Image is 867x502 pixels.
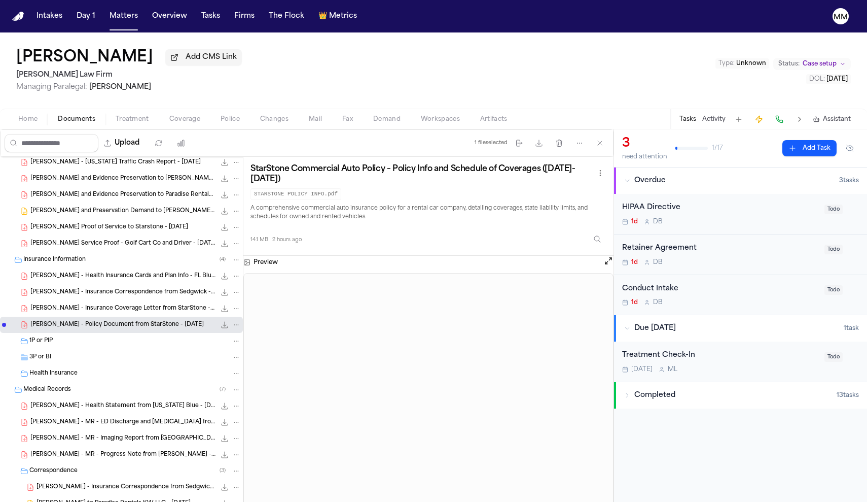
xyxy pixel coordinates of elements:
span: 1P or PIP [29,337,53,346]
button: The Flock [265,7,308,25]
div: Open task: Retainer Agreement [614,235,867,275]
span: 2 hours ago [272,236,302,244]
a: Overview [148,7,191,25]
span: 14.1 MB [250,236,268,244]
div: HIPAA Directive [622,202,818,214]
div: 1 file selected [475,140,508,146]
span: [PERSON_NAME] Service Proof - Golf Cart Co and Driver - [DATE] [30,240,215,248]
span: [PERSON_NAME] - MR - Progress Note from [PERSON_NAME] - [DATE] [30,451,215,459]
button: Download C. Michel - LOR Proof of Service to Starstone - 9.5.24 [220,222,230,232]
button: Download C. Michel - Insurance Correspondence from Sedgwick - 9.5.24 [220,287,230,297]
button: Download C. Michel - LOR Service Proof - Golf Cart Co and Driver - 8.28.24 [220,239,230,249]
span: [PERSON_NAME] - Health Statement from [US_STATE] Blue - [DATE] [30,402,215,411]
span: [DATE] [826,76,848,82]
span: Changes [260,115,288,123]
button: Edit DOL: 2024-07-25 [806,74,851,84]
div: Open task: Conduct Intake [614,275,867,315]
button: Download C. Michel - LOR and Evidence Preservation to Keith Allen Hutton - 8.28.24 [220,174,230,184]
button: crownMetrics [314,7,361,25]
button: Open preview [603,256,613,269]
button: Open preview [603,256,613,266]
span: Medical Records [23,386,71,394]
span: Insurance Information [23,256,86,264]
p: A comprehensive commercial auto insurance policy for a rental car company, detailing coverages, s... [250,204,606,222]
span: Completed [634,390,675,400]
span: Fax [342,115,353,123]
span: Demand [373,115,401,123]
button: Download C. Michel - LOR and Evidence Preservation to Paradise Rentals KW LLC - 8.28.24 [220,190,230,200]
button: Tasks [679,115,696,123]
button: Intakes [32,7,66,25]
span: [PERSON_NAME] - Policy Document from StarStone - [DATE] [30,321,204,329]
span: Status: [778,60,800,68]
button: Download C. Michel - Policy Document from StarStone - 3.1.24 [220,320,230,330]
img: Finch Logo [12,12,24,21]
h3: StarStone Commercial Auto Policy – Policy Info and Schedule of Coverages ([DATE]-[DATE]) [250,164,594,184]
button: Download C. Michel - MR - Imaging Report from Lower Keys Medical Center - 7.25.24 [220,433,230,444]
span: [DATE] [631,365,653,374]
button: Upload [98,134,146,152]
span: Type : [718,60,735,66]
span: 3 task s [839,177,859,185]
div: need attention [622,153,667,161]
span: Coverage [169,115,200,123]
h2: [PERSON_NAME] Law Firm [16,69,242,81]
button: Download C. Michel - Florida Traffic Crash Report - 7.25.24 [220,157,230,168]
a: Tasks [197,7,224,25]
span: Treatment [116,115,149,123]
a: Home [12,12,24,21]
span: [PERSON_NAME] - Insurance Correspondence from Sedgwick - [DATE] [37,483,215,492]
span: [PERSON_NAME] Proof of Service to Starstone - [DATE] [30,223,188,232]
button: Change status from Case setup [773,58,851,70]
span: Home [18,115,38,123]
div: 3 [622,136,667,152]
button: Matters [105,7,142,25]
span: [PERSON_NAME] and Preservation Demand to [PERSON_NAME] - [DATE] [30,207,215,216]
button: Add Task [732,112,746,126]
span: ( 7 ) [220,387,226,392]
button: Add CMS Link [165,49,242,65]
button: Edit matter name [16,49,153,67]
button: Download C. Michel - MR - Progress Note from Dr. Catana - 8.1.24 [220,450,230,460]
span: Unknown [736,60,766,66]
span: Mail [309,115,322,123]
span: Case setup [803,60,837,68]
span: Police [221,115,240,123]
button: Inspect [588,230,606,248]
span: [PERSON_NAME] [89,83,151,91]
span: Add CMS Link [186,52,237,62]
span: Health Insurance [29,370,78,378]
span: [PERSON_NAME] - Insurance Coverage Letter from StarStone - [DATE] [30,305,215,313]
span: 1d [631,258,638,266]
span: M L [668,365,677,374]
span: 1d [631,298,638,307]
button: Due [DATE]1task [614,315,867,342]
span: 1 task [844,324,859,332]
button: Make a Call [772,112,786,126]
button: Firms [230,7,259,25]
span: [PERSON_NAME] - Insurance Correspondence from Sedgwick - [DATE] [30,288,215,297]
span: D B [653,258,663,266]
button: Create Immediate Task [752,112,766,126]
div: Conduct Intake [622,283,818,295]
span: 13 task s [837,391,859,399]
span: ( 3 ) [220,468,226,474]
button: Edit Type: Unknown [715,58,769,69]
button: Download C. Michel - Insurance Correspondence from Sedgwick - 1.2.25 [220,482,230,492]
code: STARSTONE POLICY INFO.pdf [250,188,341,200]
span: 1 / 17 [712,144,723,152]
button: Day 1 [73,7,99,25]
button: Hide completed tasks (⌘⇧H) [841,140,859,156]
span: [PERSON_NAME] and Evidence Preservation to [PERSON_NAME] - [DATE] [30,175,215,183]
button: Download C. Michel - LOR and Preservation Demand to Keith Hutton - 8.28.24 [220,206,230,216]
div: Open task: Treatment Check-In [614,342,867,382]
span: [PERSON_NAME] - Health Insurance Cards and Plan Info - FL Blue and [PERSON_NAME] - [DATE] [30,272,215,281]
span: Due [DATE] [634,323,676,333]
span: [PERSON_NAME] and Evidence Preservation to Paradise Rentals KW LLC - [DATE] [30,191,215,199]
span: Artifacts [480,115,508,123]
